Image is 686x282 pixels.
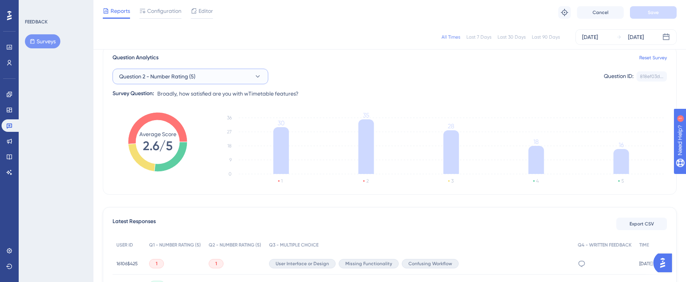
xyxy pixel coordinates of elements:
tspan: 18 [533,138,539,145]
div: Last 7 Days [466,34,491,40]
div: 818ef03d... [640,73,663,80]
span: Save [648,9,659,16]
button: Export CSV [616,218,667,230]
div: Question ID: [604,71,633,82]
div: [DATE] [582,32,598,42]
text: 1 [281,178,283,184]
tspan: 35 [363,112,369,119]
span: 16106$425 [116,261,138,267]
span: Broadly, how satisfied are you with wTimetable features? [157,89,299,98]
span: USER ID [116,242,133,248]
div: FEEDBACK [25,19,47,25]
button: Question 2 - Number Rating (5) [113,69,268,84]
div: All Times [442,34,460,40]
div: Survey Question: [113,89,154,98]
span: Confusing Workflow [408,261,452,267]
text: 4 [536,178,539,184]
span: 1 [156,261,157,267]
tspan: 9 [229,157,232,163]
span: Q2 - NUMBER RATING (5) [209,242,261,248]
tspan: 36 [227,115,232,121]
span: Need Help? [18,2,49,11]
button: Cancel [577,6,624,19]
tspan: 28 [448,122,454,130]
iframe: UserGuiding AI Assistant Launcher [653,251,677,275]
div: 1 [54,4,56,10]
span: Export CSV [630,221,654,227]
div: [DATE] [628,32,644,42]
text: 3 [451,178,454,184]
tspan: 18 [227,143,232,149]
span: 1 [215,261,217,267]
span: Question Analytics [113,53,158,62]
span: Missing Functionality [345,261,392,267]
span: Q3 - MULTIPLE CHOICE [269,242,318,248]
tspan: 30 [278,119,285,127]
text: 5 [621,178,624,184]
span: Editor [199,6,213,16]
span: Latest Responses [113,217,156,231]
span: Q1 - NUMBER RATING (5) [149,242,201,248]
button: Save [630,6,677,19]
tspan: 27 [227,129,232,135]
span: Q4 - WRITTEN FEEDBACK [578,242,631,248]
span: [DATE] 9:21 [639,261,661,267]
tspan: Average Score [139,131,176,137]
span: Question 2 - Number Rating (5) [119,72,195,81]
span: TIME [639,242,649,248]
span: Cancel [593,9,609,16]
div: Last 90 Days [532,34,560,40]
button: Surveys [25,34,60,48]
span: Reports [111,6,130,16]
tspan: 0 [229,171,232,177]
a: Reset Survey [639,55,667,61]
span: User Interface or Design [276,261,329,267]
tspan: 2.6/5 [143,138,172,153]
tspan: 16 [619,141,624,149]
div: Last 30 Days [498,34,526,40]
span: Configuration [147,6,181,16]
text: 2 [366,178,369,184]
